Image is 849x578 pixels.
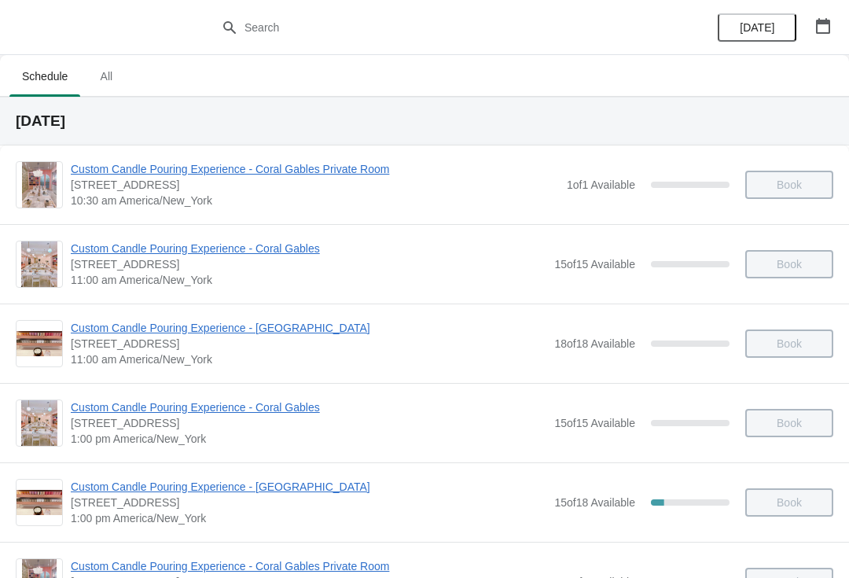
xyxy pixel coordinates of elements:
img: Custom Candle Pouring Experience - Coral Gables | 154 Giralda Avenue, Coral Gables, FL, USA | 1:0... [21,400,58,446]
span: 1:00 pm America/New_York [71,431,546,447]
span: 15 of 15 Available [554,417,635,429]
span: 15 of 15 Available [554,258,635,271]
span: [STREET_ADDRESS] [71,177,559,193]
span: 18 of 18 Available [554,337,635,350]
span: Custom Candle Pouring Experience - Coral Gables [71,399,546,415]
img: Custom Candle Pouring Experience - Coral Gables Private Room | 154 Giralda Avenue, Coral Gables, ... [22,162,57,208]
span: Custom Candle Pouring Experience - Coral Gables [71,241,546,256]
span: 10:30 am America/New_York [71,193,559,208]
span: [STREET_ADDRESS] [71,336,546,352]
span: 11:00 am America/New_York [71,352,546,367]
img: Custom Candle Pouring Experience - Fort Lauderdale | 914 East Las Olas Boulevard, Fort Lauderdale... [17,490,62,516]
span: Schedule [9,62,80,90]
span: Custom Candle Pouring Experience - [GEOGRAPHIC_DATA] [71,479,546,495]
input: Search [244,13,637,42]
img: Custom Candle Pouring Experience - Coral Gables | 154 Giralda Avenue, Coral Gables, FL, USA | 11:... [21,241,58,287]
button: [DATE] [718,13,796,42]
span: 1 of 1 Available [567,179,635,191]
span: Custom Candle Pouring Experience - Coral Gables Private Room [71,161,559,177]
span: 15 of 18 Available [554,496,635,509]
span: [STREET_ADDRESS] [71,415,546,431]
span: [STREET_ADDRESS] [71,495,546,510]
span: All [86,62,126,90]
span: 1:00 pm America/New_York [71,510,546,526]
h2: [DATE] [16,113,833,129]
img: Custom Candle Pouring Experience - Fort Lauderdale | 914 East Las Olas Boulevard, Fort Lauderdale... [17,331,62,357]
span: [STREET_ADDRESS] [71,256,546,272]
span: [DATE] [740,21,774,34]
span: 11:00 am America/New_York [71,272,546,288]
span: Custom Candle Pouring Experience - Coral Gables Private Room [71,558,559,574]
span: Custom Candle Pouring Experience - [GEOGRAPHIC_DATA] [71,320,546,336]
